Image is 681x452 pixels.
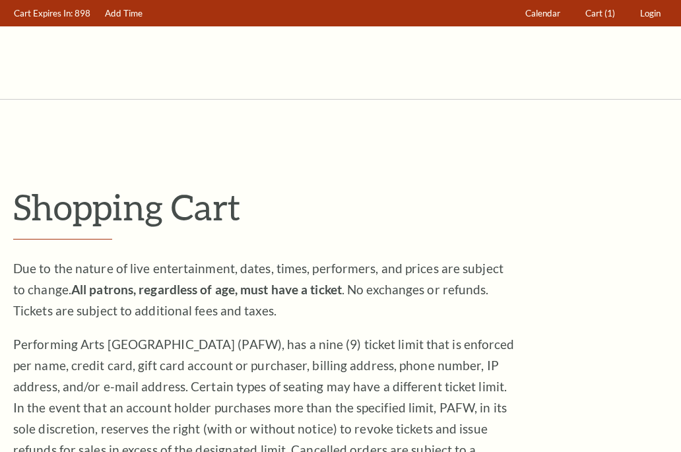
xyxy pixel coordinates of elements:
[14,8,73,18] span: Cart Expires In:
[13,261,503,318] span: Due to the nature of live entertainment, dates, times, performers, and prices are subject to chan...
[519,1,567,26] a: Calendar
[75,8,90,18] span: 898
[13,185,668,228] p: Shopping Cart
[99,1,149,26] a: Add Time
[640,8,661,18] span: Login
[579,1,622,26] a: Cart (1)
[525,8,560,18] span: Calendar
[634,1,667,26] a: Login
[71,282,342,297] strong: All patrons, regardless of age, must have a ticket
[604,8,615,18] span: (1)
[585,8,602,18] span: Cart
